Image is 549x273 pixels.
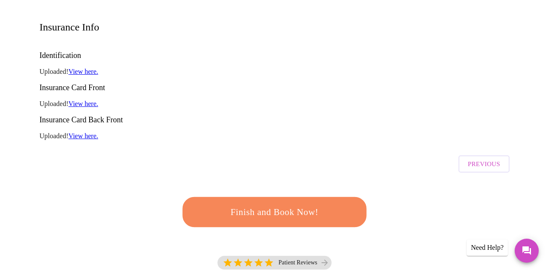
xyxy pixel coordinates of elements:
[193,204,356,220] span: Finish and Book Now!
[39,83,510,92] h3: Insurance Card Front
[39,68,510,76] p: Uploaded!
[217,256,332,270] div: 5 Stars Patient Reviews
[69,132,98,140] a: View here.
[39,21,99,33] h3: Insurance Info
[180,197,369,227] button: Finish and Book Now!
[39,51,510,60] h3: Identification
[278,259,317,266] p: Patient Reviews
[39,115,510,124] h3: Insurance Card Back Front
[69,100,98,107] a: View here.
[39,132,510,140] p: Uploaded!
[467,240,508,256] div: Need Help?
[69,68,98,75] a: View here.
[39,100,510,108] p: Uploaded!
[468,158,500,170] span: Previous
[515,239,539,263] button: Messages
[459,155,510,173] button: Previous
